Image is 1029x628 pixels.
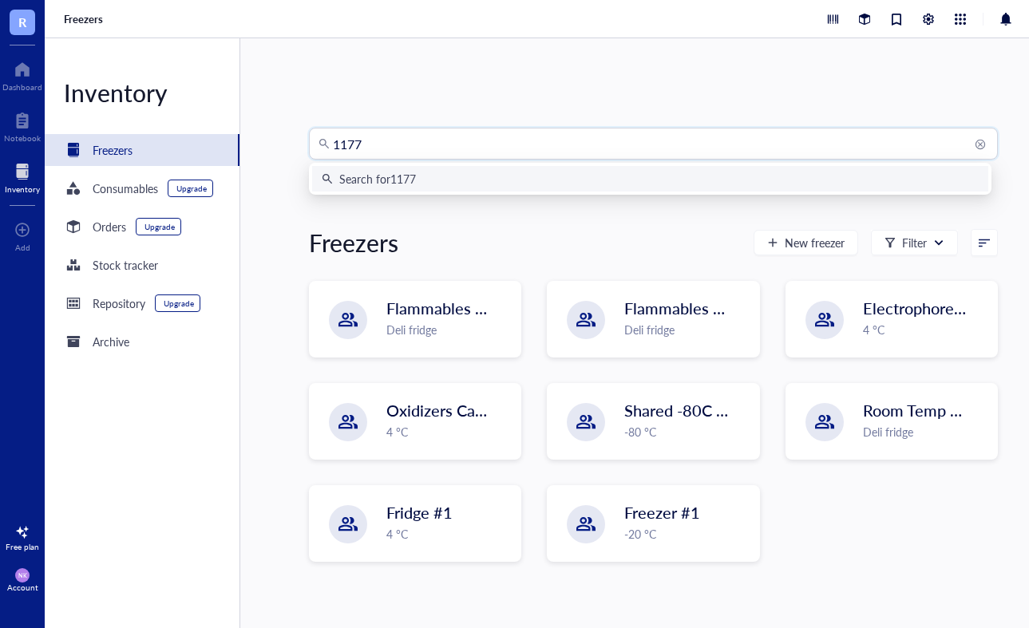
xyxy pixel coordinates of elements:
[339,170,416,188] div: Search for 1177
[902,234,927,251] div: Filter
[45,287,239,319] a: RepositoryUpgrade
[7,583,38,592] div: Account
[386,501,453,523] span: Fridge #1
[863,399,986,421] span: Room Temp Shelf
[4,133,41,143] div: Notebook
[93,218,126,235] div: Orders
[45,77,239,109] div: Inventory
[93,294,145,312] div: Repository
[624,321,749,338] div: Deli fridge
[5,184,40,194] div: Inventory
[386,297,552,319] span: Flammables Cabinet #2
[18,572,27,579] span: NK
[45,249,239,281] a: Stock tracker
[164,298,194,308] div: Upgrade
[785,236,845,249] span: New freezer
[5,159,40,194] a: Inventory
[93,141,133,159] div: Freezers
[624,525,749,543] div: -20 °C
[18,12,26,32] span: R
[45,134,239,166] a: Freezers
[4,108,41,143] a: Notebook
[93,256,158,274] div: Stock tracker
[45,211,239,243] a: OrdersUpgrade
[624,501,700,523] span: Freezer #1
[386,321,511,338] div: Deli fridge
[45,326,239,357] a: Archive
[2,57,42,92] a: Dashboard
[64,12,106,26] a: Freezers
[863,423,987,440] div: Deli fridge
[624,399,769,421] span: Shared -80C Freezer
[624,423,749,440] div: -80 °C
[309,227,398,259] div: Freezers
[2,82,42,92] div: Dashboard
[93,180,158,197] div: Consumables
[176,184,207,193] div: Upgrade
[386,399,511,421] span: Oxidizers Cabinet
[15,243,30,252] div: Add
[863,321,987,338] div: 4 °C
[93,333,129,350] div: Archive
[144,222,175,231] div: Upgrade
[6,542,39,551] div: Free plan
[754,230,858,255] button: New freezer
[45,172,239,204] a: ConsumablesUpgrade
[386,423,511,440] div: 4 °C
[386,525,511,543] div: 4 °C
[624,297,790,319] span: Flammables Cabinet #1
